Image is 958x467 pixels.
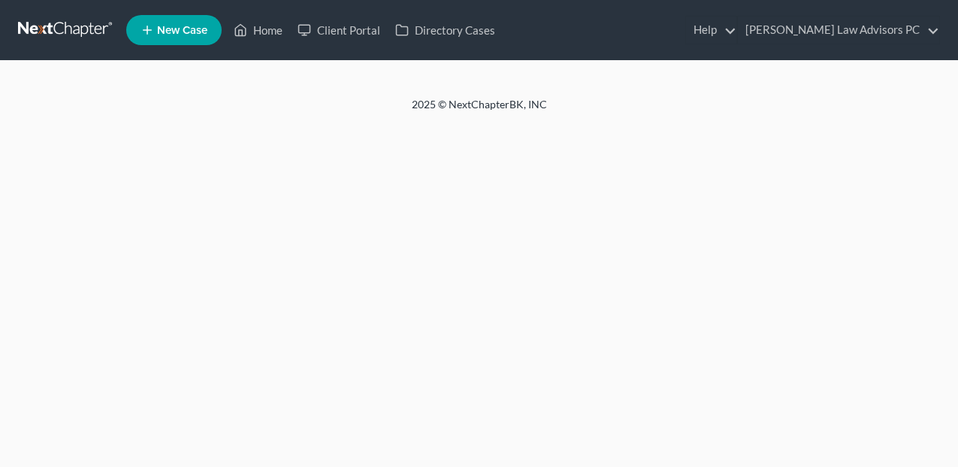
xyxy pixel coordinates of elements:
new-legal-case-button: New Case [126,15,222,45]
a: Client Portal [290,17,388,44]
a: Help [686,17,736,44]
a: Home [226,17,290,44]
div: 2025 © NextChapterBK, INC [51,97,908,124]
a: [PERSON_NAME] Law Advisors PC [738,17,939,44]
a: Directory Cases [388,17,503,44]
